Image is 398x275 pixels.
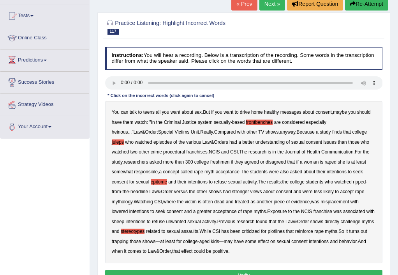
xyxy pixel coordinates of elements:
[198,199,201,204] b: is
[134,169,158,175] b: responsible
[269,219,276,224] b: that
[237,129,245,135] b: with
[181,109,193,115] b: about
[125,139,134,145] b: who
[162,109,169,115] b: you
[286,199,290,204] b: of
[199,239,210,244] b: aged
[309,239,329,244] b: intentions
[268,149,271,155] b: is
[295,229,313,234] b: reinforce
[314,229,324,234] b: rape
[353,169,363,175] b: seek
[161,189,173,194] b: Order
[128,249,141,254] b: comes
[310,219,323,224] b: shows
[223,189,231,194] b: had
[315,109,332,115] b: consent
[153,139,172,145] b: episodes
[143,109,155,115] b: teens
[232,120,245,125] b: based
[210,159,230,165] b: freshmen
[194,169,203,175] b: rape
[130,149,137,155] b: two
[123,120,133,125] b: them
[345,229,348,234] b: it
[311,199,319,204] b: was
[163,169,179,175] b: concept
[332,129,342,135] b: finds
[288,209,292,214] b: to
[297,129,315,135] b: Because
[149,189,158,194] b: Law
[246,120,273,125] b: frontbenches
[267,179,281,185] b: results
[323,139,336,145] b: issues
[203,199,213,204] b: often
[200,129,213,135] b: Really
[250,189,262,194] b: views
[0,27,89,47] a: Online Class
[301,209,312,214] b: NCIS
[282,179,289,185] b: the
[171,109,180,115] b: want
[203,139,211,145] b: Law
[185,199,197,204] b: victim
[314,189,322,194] b: less
[323,189,333,194] b: likely
[361,229,367,234] b: out
[286,139,290,145] b: of
[306,179,323,185] b: students
[124,159,148,165] b: researchers
[297,219,309,224] b: Order
[217,219,235,224] b: Previous
[161,229,165,234] b: to
[112,109,120,115] b: You
[214,139,228,145] b: Orders
[139,149,149,155] b: other
[266,159,286,165] b: disagreed
[183,239,198,244] b: college
[263,189,275,194] b: about
[306,139,322,145] b: consent
[160,239,164,244] b: at
[268,229,285,234] b: plotlines
[204,169,215,175] b: myth
[130,189,148,194] b: headline
[280,129,295,135] b: anyway
[184,209,192,214] b: and
[175,159,184,165] b: than
[296,159,299,165] b: if
[234,159,243,165] b: they
[187,219,201,224] b: sexual
[290,169,302,175] b: asked
[234,239,244,244] b: have
[189,189,195,194] b: the
[194,109,202,115] b: sex
[338,139,347,145] b: than
[163,159,174,165] b: more
[287,159,295,165] b: that
[340,189,354,194] b: accept
[333,109,347,115] b: maybe
[247,129,257,135] b: other
[231,159,233,165] b: if
[361,139,369,145] b: who
[280,109,301,115] b: messages
[355,189,365,194] b: rape
[236,219,254,224] b: research
[214,179,227,185] b: refuse
[363,149,370,155] b: the
[187,149,208,155] b: franchises
[138,109,142,115] b: to
[112,199,132,204] b: mythology
[270,239,275,244] b: on
[351,159,355,165] b: at
[112,159,123,165] b: study
[300,159,303,165] b: a
[182,120,197,125] b: Justice
[280,169,289,175] b: also
[148,249,156,254] b: Law
[333,209,342,214] b: was
[325,229,337,234] b: myths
